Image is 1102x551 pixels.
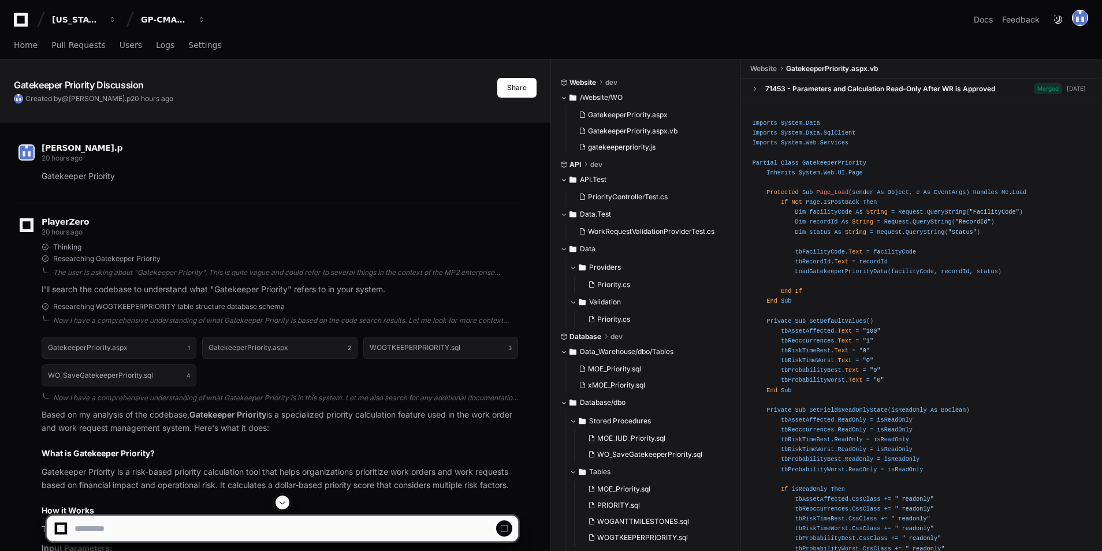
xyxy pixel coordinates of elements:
[588,126,677,136] span: GatekeeperPriority.aspx.vb
[888,268,891,275] span: (
[579,465,586,479] svg: Directory
[560,170,732,189] button: API.Test
[845,377,848,384] span: .
[583,446,725,463] button: WO_SaveGatekeeperPriority.sql
[583,311,725,327] button: Priority.cs
[14,32,38,59] a: Home
[569,258,732,277] button: Providers
[766,318,791,325] span: Private
[42,364,196,386] button: WO_SaveGatekeeperPriority.sql4
[589,263,621,272] span: Providers
[795,229,806,236] span: Dim
[855,327,859,334] span: =
[934,268,937,275] span: ,
[589,297,621,307] span: Validation
[970,209,1019,215] span: "FacilityCode"
[870,426,873,433] span: =
[870,416,873,423] span: =
[580,210,611,219] span: Data.Test
[877,446,913,453] span: isReadOnly
[120,32,142,59] a: Users
[187,371,190,380] span: 4
[569,242,576,256] svg: Directory
[873,377,884,384] span: "0"
[53,243,81,252] span: Thinking
[866,318,870,325] span: (
[834,436,862,443] span: ReadOnly
[870,229,873,236] span: =
[838,337,852,344] span: Text
[766,189,798,196] span: Protected
[834,169,837,176] span: .
[834,446,837,453] span: .
[597,315,630,324] span: Priority.cs
[866,436,870,443] span: =
[909,218,913,225] span: .
[753,139,777,146] span: Imports
[188,32,221,59] a: Settings
[1002,14,1040,25] button: Feedback
[795,248,845,255] span: tbFacilityCode
[866,209,888,215] span: String
[898,209,923,215] span: Request
[859,258,888,265] span: recordId
[42,408,518,435] p: Based on my analysis of the codebase, is a specialized priority calculation feature used in the w...
[569,463,732,481] button: Tables
[909,189,913,196] span: ,
[817,189,848,196] span: Page_Load
[781,456,842,463] span: tbProbabilityBest
[588,364,641,374] span: MOE_Priority.sql
[597,450,702,459] span: WO_SaveGatekeeperPriority.sql
[781,159,799,166] span: Class
[569,173,576,187] svg: Directory
[781,199,788,206] span: If
[750,64,777,73] span: Website
[831,436,834,443] span: .
[902,229,906,236] span: .
[888,189,909,196] span: Object
[569,91,576,105] svg: Directory
[569,332,601,341] span: Database
[824,199,859,206] span: IsPostBack
[583,277,725,293] button: Priority.cs
[791,486,827,493] span: isReadOnly
[966,189,969,196] span: )
[508,343,512,352] span: 3
[845,456,873,463] span: ReadOnly
[809,209,852,215] span: facilityCode
[781,367,842,374] span: tbProbabilityBest
[877,229,902,236] span: Request
[202,337,357,359] button: GatekeeperPriority.aspx2
[891,268,934,275] span: facilityCode
[52,14,102,25] div: [US_STATE] Pacific
[25,94,173,103] span: Created by
[579,295,586,309] svg: Directory
[923,209,926,215] span: .
[14,94,23,103] img: 174426149
[848,377,863,384] span: Text
[795,288,802,295] span: If
[842,367,845,374] span: .
[806,199,820,206] span: Page
[42,170,518,183] p: Gatekeeper Priority
[569,293,732,311] button: Validation
[834,327,837,334] span: .
[766,407,791,414] span: Private
[795,218,806,225] span: Dim
[781,337,834,344] span: tbReoccurrences
[834,426,837,433] span: .
[795,268,888,275] span: LoadGatekeeperPriorityData
[42,466,518,492] p: Gatekeeper Priority is a risk-based priority calculation tool that helps organizations prioritize...
[998,268,1002,275] span: )
[766,387,777,394] span: End
[955,218,991,225] span: "RecordId"
[863,357,873,364] span: "0"
[141,14,191,25] div: GP-CMAG-MP2
[948,229,977,236] span: "Status"
[781,486,788,493] span: If
[809,229,831,236] span: status
[845,466,848,473] span: .
[589,416,651,426] span: Stored Procedures
[786,64,878,73] span: GatekeeperPriority.aspx.vb
[877,218,880,225] span: =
